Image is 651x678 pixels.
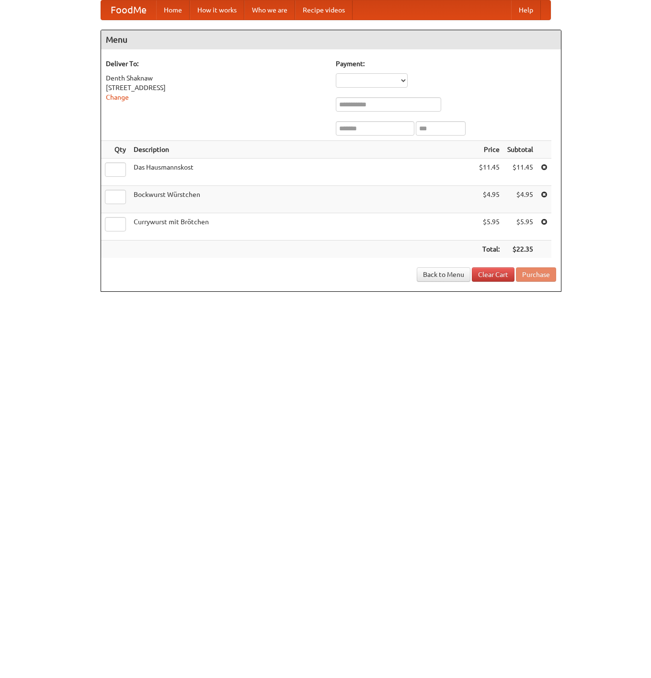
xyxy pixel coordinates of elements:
[516,267,556,282] button: Purchase
[130,213,475,241] td: Currywurst mit Brötchen
[295,0,353,20] a: Recipe videos
[106,93,129,101] a: Change
[472,267,514,282] a: Clear Cart
[511,0,541,20] a: Help
[475,186,503,213] td: $4.95
[503,213,537,241] td: $5.95
[156,0,190,20] a: Home
[190,0,244,20] a: How it works
[101,141,130,159] th: Qty
[475,241,503,258] th: Total:
[475,159,503,186] td: $11.45
[475,141,503,159] th: Price
[475,213,503,241] td: $5.95
[503,241,537,258] th: $22.35
[101,30,561,49] h4: Menu
[503,186,537,213] td: $4.95
[130,141,475,159] th: Description
[336,59,556,69] h5: Payment:
[417,267,470,282] a: Back to Menu
[130,159,475,186] td: Das Hausmannskost
[106,59,326,69] h5: Deliver To:
[106,73,326,83] div: Denth Shaknaw
[503,159,537,186] td: $11.45
[244,0,295,20] a: Who we are
[503,141,537,159] th: Subtotal
[101,0,156,20] a: FoodMe
[106,83,326,92] div: [STREET_ADDRESS]
[130,186,475,213] td: Bockwurst Würstchen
